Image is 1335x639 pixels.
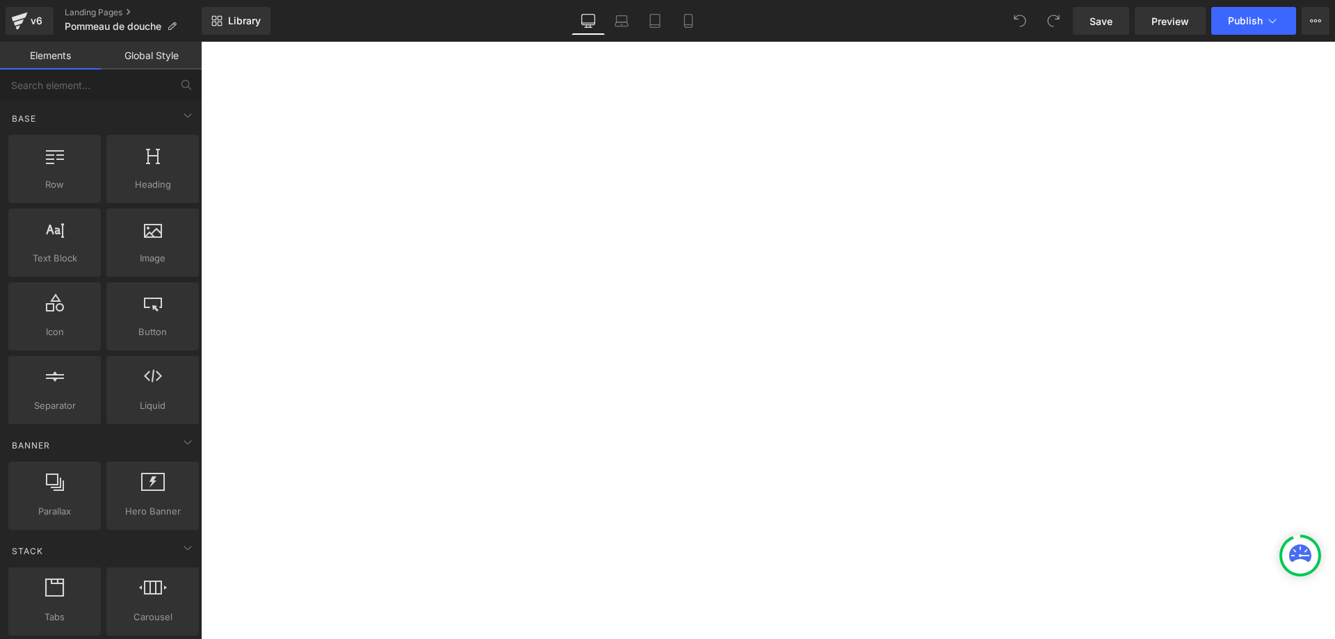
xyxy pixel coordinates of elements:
[10,112,38,125] span: Base
[13,610,97,624] span: Tabs
[672,7,705,35] a: Mobile
[111,504,195,519] span: Hero Banner
[13,325,97,339] span: Icon
[10,544,44,558] span: Stack
[13,251,97,266] span: Text Block
[1006,7,1034,35] button: Undo
[1228,15,1263,26] span: Publish
[6,7,54,35] a: v6
[1039,7,1067,35] button: Redo
[1302,7,1329,35] button: More
[228,15,261,27] span: Library
[13,177,97,192] span: Row
[111,398,195,413] span: Liquid
[202,7,270,35] a: New Library
[13,504,97,519] span: Parallax
[111,325,195,339] span: Button
[1211,7,1296,35] button: Publish
[10,439,51,452] span: Banner
[101,42,202,70] a: Global Style
[65,21,161,32] span: Pommeau de douche
[111,177,195,192] span: Heading
[13,398,97,413] span: Separator
[1151,14,1189,29] span: Preview
[111,610,195,624] span: Carousel
[572,7,605,35] a: Desktop
[638,7,672,35] a: Tablet
[605,7,638,35] a: Laptop
[1090,14,1112,29] span: Save
[111,251,195,266] span: Image
[1135,7,1206,35] a: Preview
[28,12,45,30] div: v6
[65,7,202,18] a: Landing Pages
